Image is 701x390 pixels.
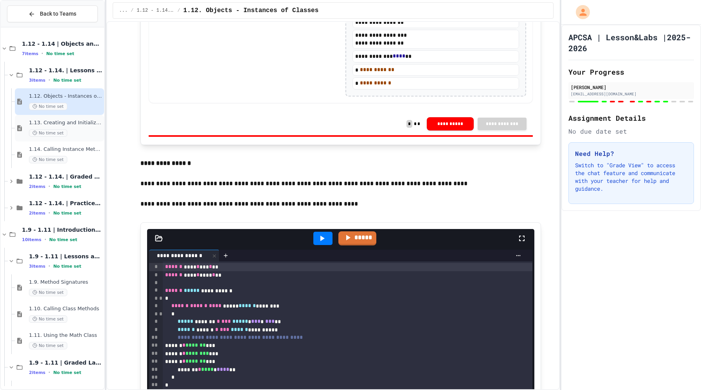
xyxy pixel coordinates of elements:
[29,306,102,312] span: 1.10. Calling Class Methods
[49,369,50,376] span: •
[29,359,102,366] span: 1.9 - 1.11 | Graded Labs
[53,264,81,269] span: No time set
[29,67,102,74] span: 1.12 - 1.14. | Lessons and Notes
[22,237,41,242] span: 10 items
[7,5,98,22] button: Back to Teams
[29,173,102,180] span: 1.12 - 1.14. | Graded Labs
[29,211,45,216] span: 2 items
[29,184,45,189] span: 2 items
[29,370,45,375] span: 2 items
[119,7,128,14] span: ...
[29,78,45,83] span: 3 items
[29,146,102,153] span: 1.14. Calling Instance Methods
[49,183,50,190] span: •
[46,51,74,56] span: No time set
[575,161,687,193] p: Switch to "Grade View" to access the chat feature and communicate with your teacher for help and ...
[177,7,180,14] span: /
[29,129,67,137] span: No time set
[45,236,46,243] span: •
[571,91,692,97] div: [EMAIL_ADDRESS][DOMAIN_NAME]
[49,263,50,269] span: •
[568,32,694,54] h1: APCSA | Lesson&Labs |2025-2026
[575,149,687,158] h3: Need Help?
[53,184,81,189] span: No time set
[571,84,692,91] div: [PERSON_NAME]
[29,342,67,349] span: No time set
[29,289,67,296] span: No time set
[29,103,67,110] span: No time set
[22,51,38,56] span: 7 items
[131,7,133,14] span: /
[29,93,102,100] span: 1.12. Objects - Instances of Classes
[568,113,694,123] h2: Assignment Details
[49,210,50,216] span: •
[29,120,102,126] span: 1.13. Creating and Initializing Objects: Constructors
[41,50,43,57] span: •
[22,226,102,233] span: 1.9 - 1.11 | Introduction to Methods
[29,332,102,339] span: 1.11. Using the Math Class
[49,237,77,242] span: No time set
[53,211,81,216] span: No time set
[183,6,319,15] span: 1.12. Objects - Instances of Classes
[29,200,102,207] span: 1.12 - 1.14. | Practice Labs
[29,264,45,269] span: 3 items
[568,127,694,136] div: No due date set
[29,279,102,286] span: 1.9. Method Signatures
[29,315,67,323] span: No time set
[137,7,174,14] span: 1.12 - 1.14. | Lessons and Notes
[22,40,102,47] span: 1.12 - 1.14 | Objects and Instances of Classes
[568,3,592,21] div: My Account
[40,10,76,18] span: Back to Teams
[53,370,81,375] span: No time set
[49,77,50,83] span: •
[568,66,694,77] h2: Your Progress
[29,156,67,163] span: No time set
[29,253,102,260] span: 1.9 - 1.11 | Lessons and Notes
[53,78,81,83] span: No time set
